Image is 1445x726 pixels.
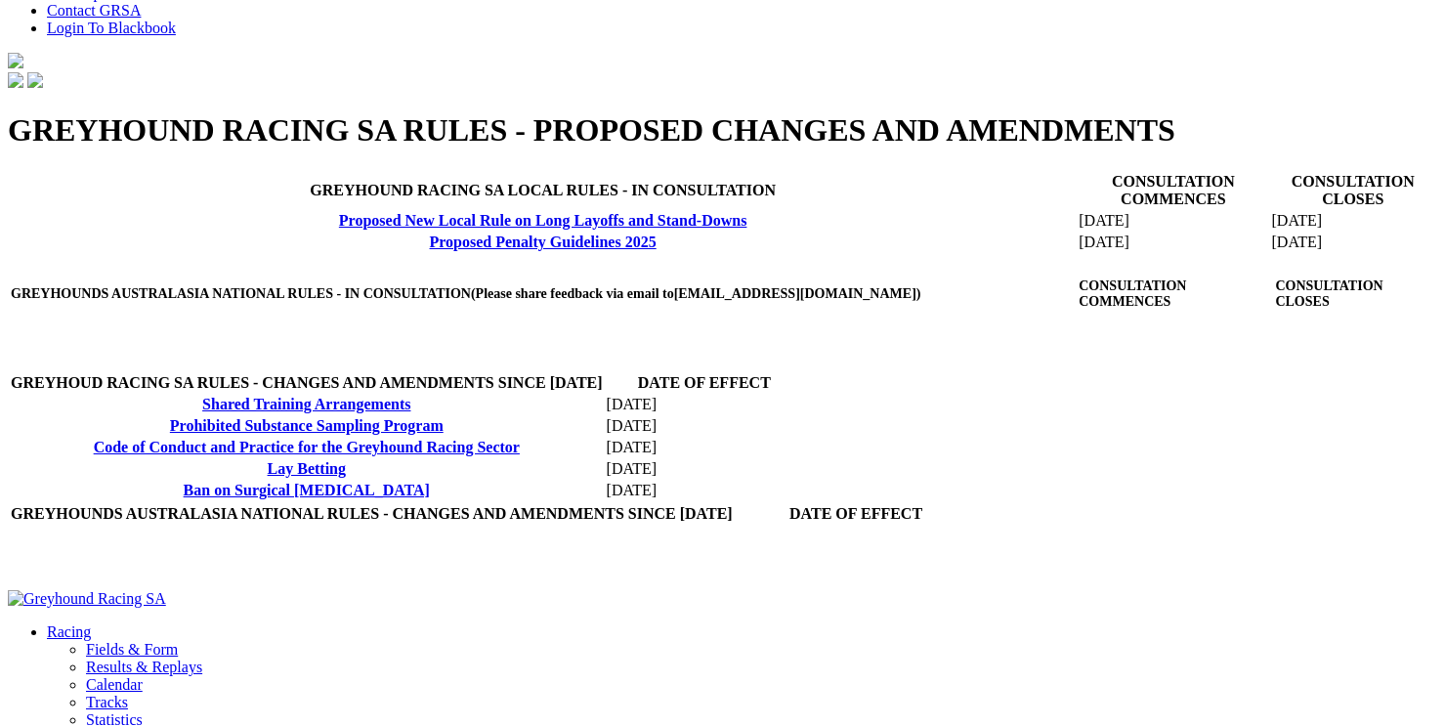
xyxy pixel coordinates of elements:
a: Proposed Penalty Guidelines 2025 [430,234,657,250]
th: GREYHOUNDS AUSTRALASIA NATIONAL RULES - CHANGES AND AMENDMENTS SINCE [DATE] [10,504,734,524]
a: Lay Betting [268,460,346,477]
th: GREYHOUD RACING SA RULES - CHANGES AND AMENDMENTS SINCE [DATE] [10,373,604,393]
a: Code of Conduct and Practice for the Greyhound Racing Sector [94,439,520,455]
td: [DATE] [606,481,804,500]
td: [DATE] [606,438,804,457]
a: Ban on Surgical [MEDICAL_DATA] [184,482,430,498]
a: Shared Training Arrangements [202,396,410,412]
a: Calendar [86,676,143,693]
a: Tracks [86,694,128,710]
th: GREYHOUND RACING SA LOCAL RULES - IN CONSULTATION [10,172,1076,209]
a: Proposed New Local Rule on Long Layoffs and Stand-Downs [339,212,747,229]
td: [DATE] [1271,233,1435,252]
a: Login To Blackbook [47,20,176,36]
a: Racing [47,623,91,640]
th: CONSULTATION CLOSES [1271,172,1435,209]
td: [DATE] [1078,233,1268,252]
a: Contact GRSA [47,2,141,19]
td: [DATE] [606,395,804,414]
th: CONSULTATION COMMENCES [1078,278,1272,311]
img: Greyhound Racing SA [8,590,166,608]
th: DATE OF EFFECT [606,373,804,393]
th: CONSULTATION COMMENCES [1078,172,1268,209]
a: Fields & Form [86,641,178,658]
h1: GREYHOUND RACING SA RULES - PROPOSED CHANGES AND AMENDMENTS [8,112,1437,149]
th: GREYHOUNDS AUSTRALASIA NATIONAL RULES - IN CONSULTATION [10,278,1076,311]
a: Prohibited Substance Sampling Program [170,417,444,434]
a: Results & Replays [86,659,202,675]
td: [DATE] [1271,211,1435,231]
td: [DATE] [606,459,804,479]
img: facebook.svg [8,72,23,88]
th: DATE OF EFFECT [736,504,977,524]
span: (Please share feedback via email to [EMAIL_ADDRESS][DOMAIN_NAME] ) [471,286,921,301]
img: twitter.svg [27,72,43,88]
td: [DATE] [1078,211,1268,231]
img: logo-grsa-white.png [8,53,23,68]
th: CONSULTATION CLOSES [1274,278,1435,311]
td: [DATE] [606,416,804,436]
